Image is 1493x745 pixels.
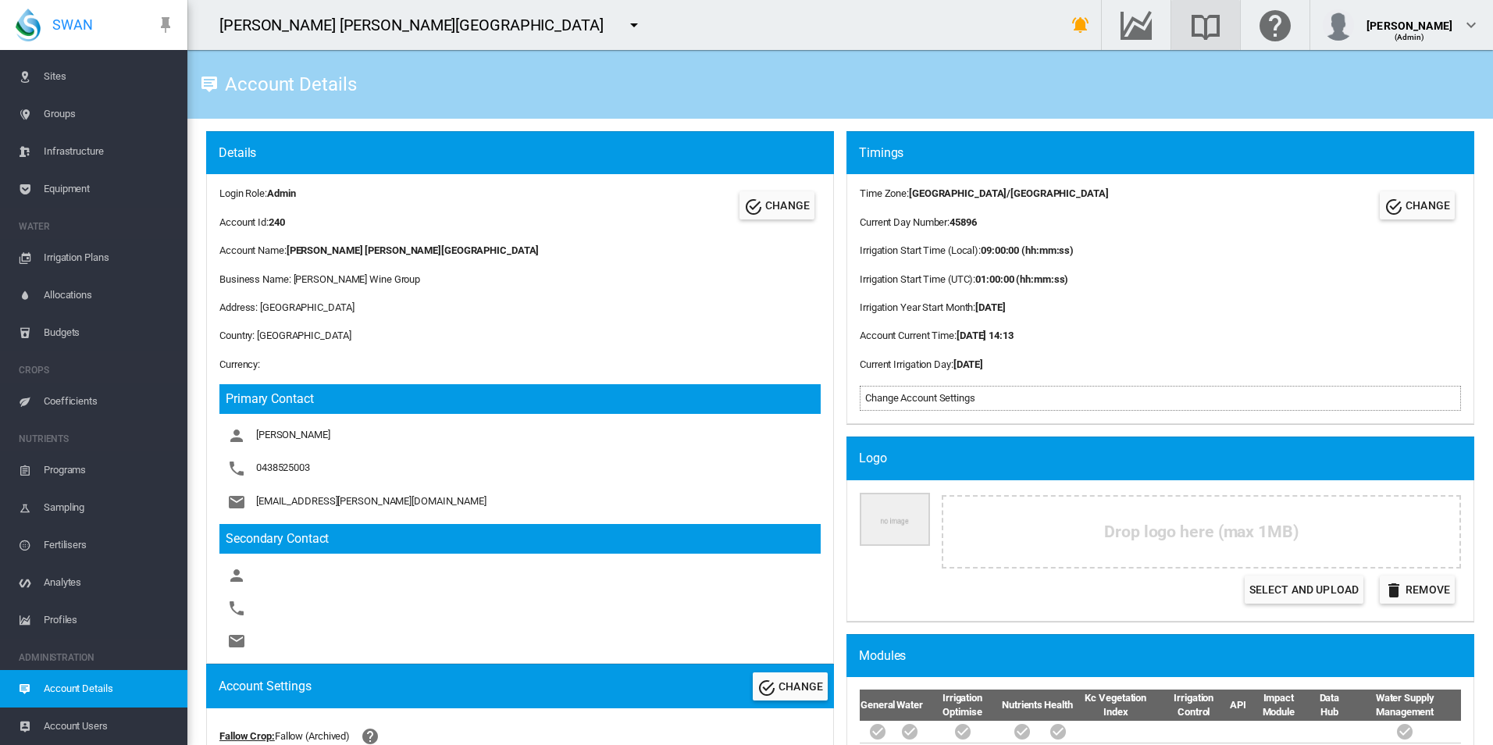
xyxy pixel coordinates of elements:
[44,564,175,601] span: Analytes
[860,244,978,256] span: Irrigation Start Time (Local)
[44,170,175,208] span: Equipment
[860,216,1109,230] div: :
[156,16,175,34] md-icon: icon-pin
[219,273,821,287] div: Business Name: [PERSON_NAME] Wine Group
[44,670,175,708] span: Account Details
[1071,16,1090,34] md-icon: icon-bell-ring
[219,329,821,343] div: Country: [GEOGRAPHIC_DATA]
[219,79,357,90] div: Account Details
[860,493,930,547] img: Company Logo
[1074,690,1158,721] th: Kc Vegetation Index
[942,495,1461,569] div: Drop logo here (max 1MB)
[1229,690,1247,721] th: API
[256,430,330,441] span: [PERSON_NAME]
[1395,33,1425,41] span: (Admin)
[1323,9,1354,41] img: profile.jpg
[1117,16,1155,34] md-icon: Go to the Data Hub
[1049,722,1067,741] md-icon: icon-checkbox-marked-circle
[860,273,973,285] span: Irrigation Start Time (UTC)
[219,216,295,230] div: Account Id:
[860,358,951,370] span: Current Irrigation Day
[219,524,821,554] h3: Secondary Contact
[744,198,763,216] md-icon: icon-check-circle
[44,95,175,133] span: Groups
[1247,690,1309,721] th: Impact Module
[19,645,175,670] span: ADMINISTRATION
[44,314,175,351] span: Budgets
[44,489,175,526] span: Sampling
[625,16,643,34] md-icon: icon-menu-down
[219,358,821,372] div: Currency:
[900,722,919,741] md-icon: icon-checkbox-marked-circle
[860,301,973,313] span: Irrigation Year Start Month
[219,678,311,695] div: Account Settings
[975,301,1005,313] b: [DATE]
[219,14,618,36] div: [PERSON_NAME] [PERSON_NAME][GEOGRAPHIC_DATA]
[953,358,983,370] b: [DATE]
[52,15,93,34] span: SWAN
[256,495,486,507] span: [EMAIL_ADDRESS][PERSON_NAME][DOMAIN_NAME]
[44,239,175,276] span: Irrigation Plans
[267,187,296,199] b: Admin
[981,244,1074,256] b: 09:00:00 (hh:mm:ss)
[739,191,814,219] button: Change Account Details
[256,462,310,474] span: 0438525003
[1380,576,1455,604] button: icon-delete Remove
[1256,16,1294,34] md-icon: Click here for help
[765,199,810,212] span: CHANGE
[227,493,246,512] md-icon: icon-email
[868,722,887,741] md-icon: icon-checkbox-marked-circle
[859,647,1474,665] div: Modules
[219,729,275,743] div: Fallow Crop:
[865,391,1456,405] div: Change Account Settings
[1013,722,1032,741] md-icon: icon-checkbox-marked-circle
[1065,9,1096,41] button: icon-bell-ring
[860,187,907,199] span: Time Zone
[227,426,246,445] md-icon: icon-account
[860,244,1109,258] div: :
[1406,583,1450,596] span: Remove
[219,384,821,414] h3: Primary Contact
[44,451,175,489] span: Programs
[19,358,175,383] span: CROPS
[860,187,1109,201] div: :
[1406,199,1450,212] span: CHANGE
[19,214,175,239] span: WATER
[44,601,175,639] span: Profiles
[275,729,350,743] div: Fallow (Archived)
[287,244,540,256] b: [PERSON_NAME] [PERSON_NAME][GEOGRAPHIC_DATA]
[1380,191,1455,219] button: Change Account Timings
[860,301,1109,315] div: :
[1349,690,1461,721] th: Water Supply Management
[859,144,1474,162] div: Timings
[1367,12,1452,27] div: [PERSON_NAME]
[219,187,295,201] div: Login Role:
[1043,690,1073,721] th: Health
[779,680,823,693] span: CHANGE
[860,358,1109,372] div: :
[618,9,650,41] button: icon-menu-down
[950,216,977,228] b: 45896
[1309,690,1349,721] th: Data Hub
[860,690,896,721] th: General
[860,330,954,341] span: Account Current Time
[957,330,1014,341] b: [DATE] 14:13
[896,690,924,721] th: Water
[19,426,175,451] span: NUTRIENTS
[1158,690,1229,721] th: Irrigation Control
[924,690,1001,721] th: Irrigation Optimise
[200,75,219,94] md-icon: icon-tooltip-text
[44,58,175,95] span: Sites
[753,672,828,700] button: Change Account Settings
[44,526,175,564] span: Fertilisers
[227,632,246,651] md-icon: icon-email
[1384,581,1403,600] md-icon: icon-delete
[860,273,1109,287] div: :
[227,459,246,478] md-icon: icon-phone
[1462,16,1481,34] md-icon: icon-chevron-down
[227,566,246,585] md-icon: icon-account
[227,599,246,618] md-icon: icon-phone
[269,216,285,228] b: 240
[1395,722,1414,741] md-icon: icon-checkbox-marked-circle
[909,187,1109,199] b: [GEOGRAPHIC_DATA]/[GEOGRAPHIC_DATA]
